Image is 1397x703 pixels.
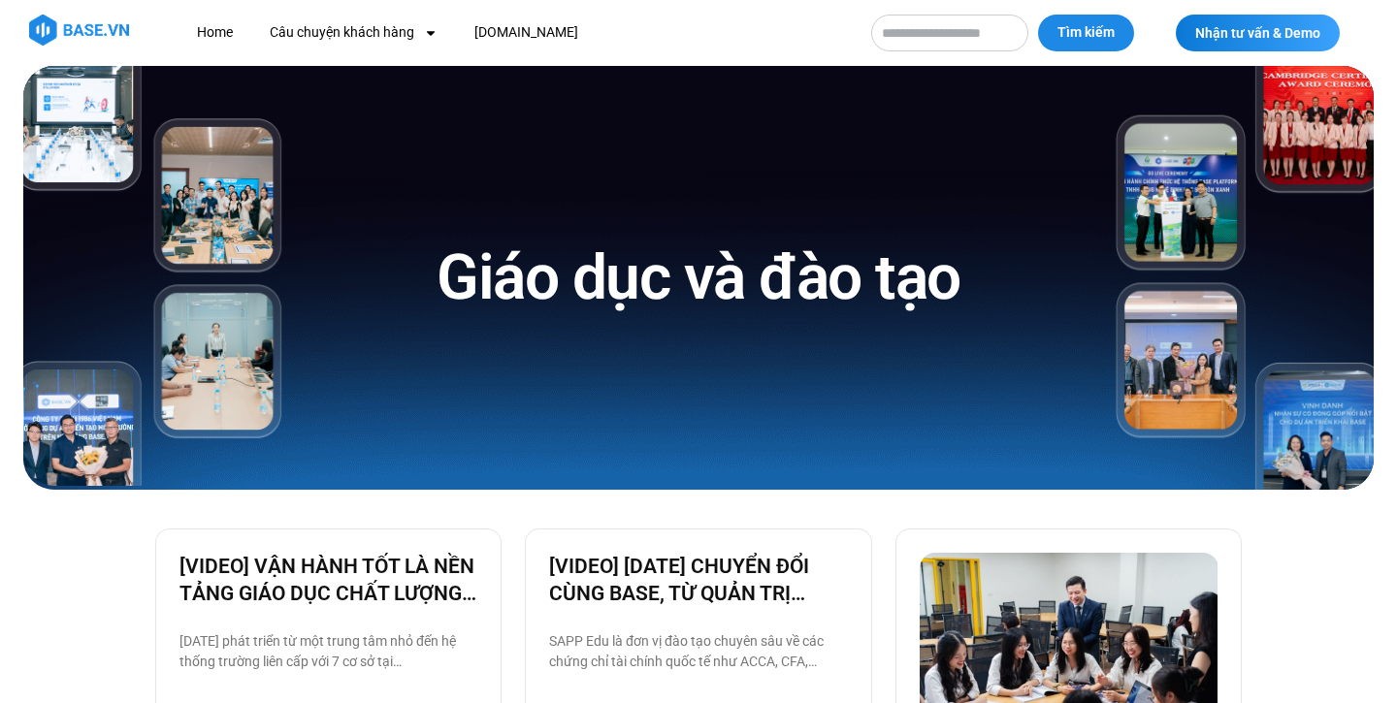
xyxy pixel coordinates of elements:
[179,631,477,672] p: [DATE] phát triển từ một trung tâm nhỏ đến hệ thống trường liên cấp với 7 cơ sở tại [GEOGRAPHIC_D...
[1057,23,1115,43] span: Tìm kiếm
[255,15,452,50] a: Câu chuyện khách hàng
[1038,15,1134,51] button: Tìm kiếm
[437,238,960,318] h1: Giáo dục và đào tạo
[1195,26,1320,40] span: Nhận tư vấn & Demo
[460,15,593,50] a: [DOMAIN_NAME]
[179,553,477,607] a: [VIDEO] VẬN HÀNH TỐT LÀ NỀN TẢNG GIÁO DỤC CHẤT LƯỢNG – BAMBOO SCHOOL CHỌN BASE
[549,631,847,672] p: SAPP Edu là đơn vị đào tạo chuyên sâu về các chứng chỉ tài chính quốc tế như ACCA, CFA, CMA… Với ...
[182,15,852,50] nav: Menu
[549,553,847,607] a: [VIDEO] [DATE] CHUYỂN ĐỔI CÙNG BASE, TỪ QUẢN TRỊ NHÂN SỰ ĐẾN VẬN HÀNH TOÀN BỘ TỔ CHỨC TẠI [GEOGRA...
[1176,15,1340,51] a: Nhận tư vấn & Demo
[182,15,247,50] a: Home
